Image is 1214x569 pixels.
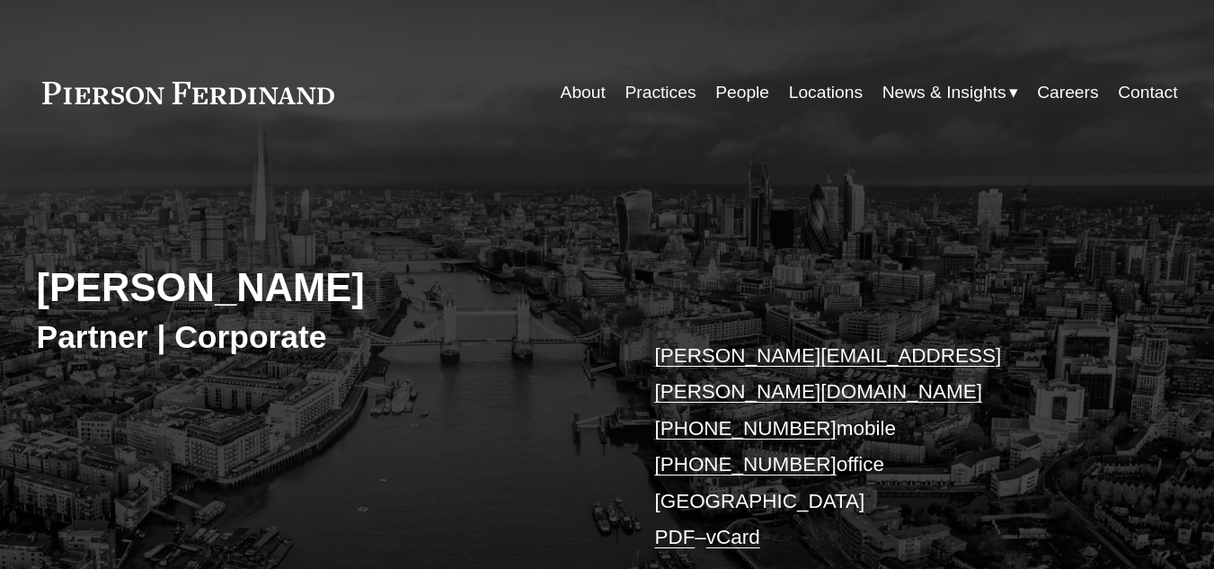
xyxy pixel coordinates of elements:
a: Careers [1037,76,1098,110]
a: folder dropdown [882,76,1018,110]
a: People [715,76,769,110]
a: Contact [1118,76,1177,110]
a: [PHONE_NUMBER] [654,417,836,440]
a: Practices [625,76,696,110]
h3: Partner | Corporate [37,318,607,358]
p: mobile office [GEOGRAPHIC_DATA] – [654,338,1130,556]
a: [PERSON_NAME][EMAIL_ADDRESS][PERSON_NAME][DOMAIN_NAME] [654,344,1001,403]
a: vCard [706,526,760,548]
a: Locations [789,76,863,110]
a: [PHONE_NUMBER] [654,453,836,476]
a: PDF [654,526,695,548]
a: About [561,76,606,110]
h2: [PERSON_NAME] [37,264,607,312]
span: News & Insights [882,77,1006,109]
